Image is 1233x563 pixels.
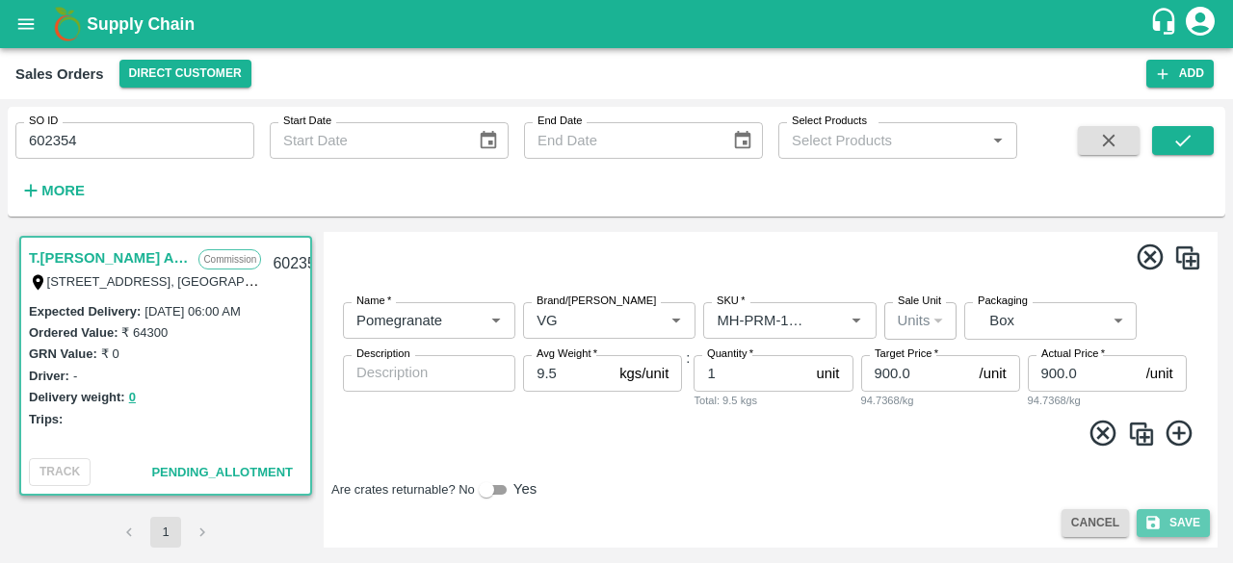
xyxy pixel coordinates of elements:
[717,294,745,309] label: SKU
[121,325,168,340] label: ₹ 64300
[898,310,931,331] p: Units
[4,2,48,46] button: open drawer
[129,387,136,409] button: 0
[989,310,1105,331] p: Box
[331,287,1210,463] div: :
[1183,4,1218,44] div: account of current user
[523,355,612,392] input: 0.0
[694,392,853,409] div: Total: 9.5 kgs
[261,242,335,287] div: 602354
[709,308,813,333] input: SKU
[29,346,97,361] label: GRN Value:
[119,60,251,88] button: Select DC
[356,346,410,362] label: Description
[144,304,240,319] label: [DATE] 06:00 AM
[724,122,761,159] button: Choose date
[111,517,221,548] nav: pagination navigation
[270,122,462,159] input: Start Date
[48,5,87,43] img: logo
[29,245,189,270] a: T.[PERSON_NAME] And Sons
[15,62,104,87] div: Sales Orders
[1137,509,1210,537] button: Save
[875,346,938,362] label: Target Price
[331,482,475,497] span: Are crates returnable? No
[29,325,118,340] label: Ordered Value:
[537,294,656,309] label: Brand/[PERSON_NAME]
[101,346,119,361] label: ₹ 0
[1041,346,1105,362] label: Actual Price
[1146,363,1173,384] p: /unit
[978,294,1028,309] label: Packaging
[15,122,254,159] input: Enter SO ID
[73,369,77,383] label: -
[694,355,808,392] input: 0.0
[537,346,597,362] label: Avg Weight
[980,363,1007,384] p: /unit
[817,363,840,384] p: unit
[356,294,391,309] label: Name
[664,308,689,333] button: Open
[898,294,941,309] label: Sale Unit
[1146,60,1214,88] button: Add
[29,412,63,426] label: Trips:
[985,128,1010,153] button: Open
[151,465,293,479] span: Pending_Allotment
[1149,7,1183,41] div: customer-support
[1028,392,1187,409] div: 94.7368/kg
[15,174,90,207] button: More
[784,128,980,153] input: Select Products
[1127,420,1156,448] img: CloneIcon
[29,390,125,404] label: Delivery weight:
[1173,243,1202,272] img: CloneIcon
[283,114,331,129] label: Start Date
[538,114,582,129] label: End Date
[349,308,453,333] input: Name
[29,369,69,383] label: Driver:
[87,14,195,34] b: Supply Chain
[41,183,85,198] strong: More
[861,392,1020,409] div: 94.7368/kg
[792,114,867,129] label: Select Products
[29,114,58,129] label: SO ID
[529,308,633,333] input: Create Brand/Marka
[844,308,869,333] button: Open
[29,304,141,319] label: Expected Delivery :
[619,363,669,384] p: kgs/unit
[150,517,181,548] button: page 1
[198,249,261,269] p: Commission
[513,478,537,499] span: Yes
[1062,509,1129,537] button: Cancel
[524,122,717,159] input: End Date
[470,122,507,159] button: Choose date
[484,308,509,333] button: Open
[707,346,753,362] label: Quantity
[47,273,632,289] label: [STREET_ADDRESS], [GEOGRAPHIC_DATA], [GEOGRAPHIC_DATA], 221007, [GEOGRAPHIC_DATA]
[87,11,1149,38] a: Supply Chain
